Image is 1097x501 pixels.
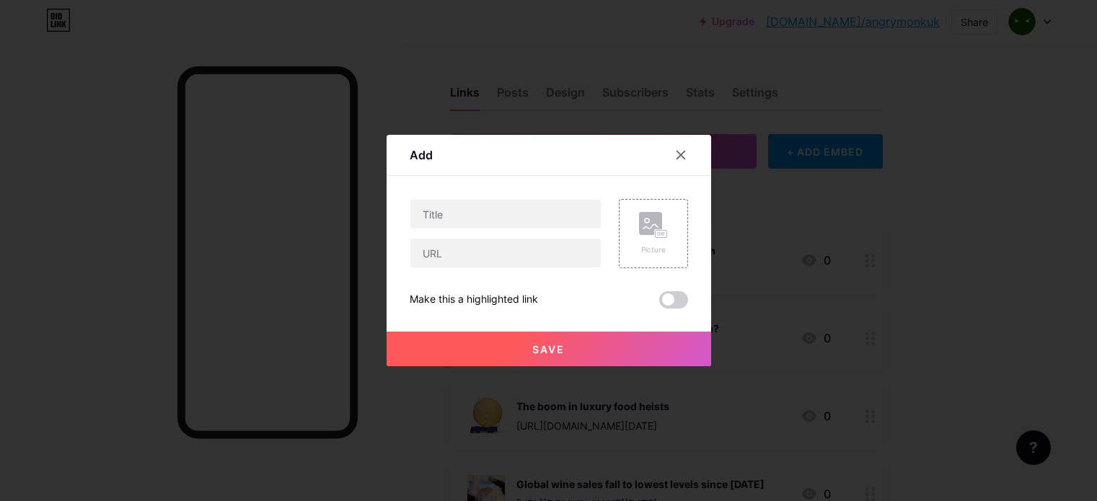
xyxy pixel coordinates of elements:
[387,332,711,366] button: Save
[639,244,668,255] div: Picture
[410,200,601,229] input: Title
[532,343,565,355] span: Save
[410,146,433,164] div: Add
[410,239,601,267] input: URL
[410,291,538,309] div: Make this a highlighted link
